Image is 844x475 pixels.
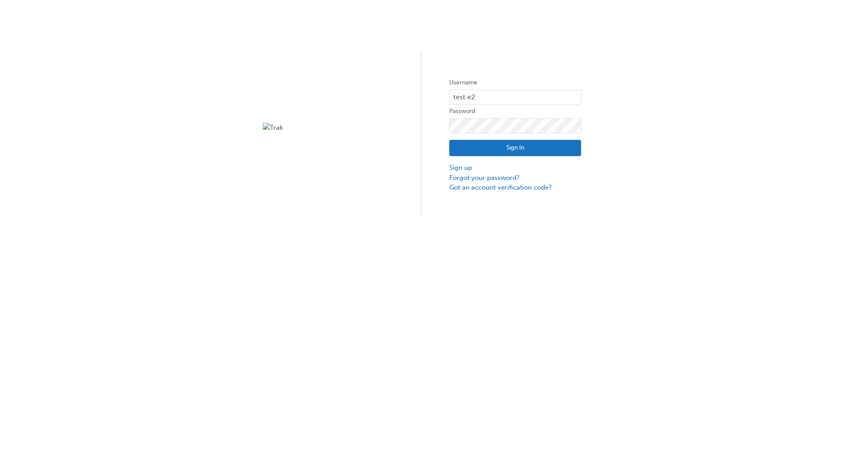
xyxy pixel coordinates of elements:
[449,163,581,173] a: Sign up
[449,77,581,88] label: Username
[449,106,581,117] label: Password
[449,140,581,157] button: Sign In
[449,183,581,193] a: Got an account verification code?
[263,123,395,133] img: Trak
[449,90,581,105] input: Username
[449,173,581,183] a: Forgot your password?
